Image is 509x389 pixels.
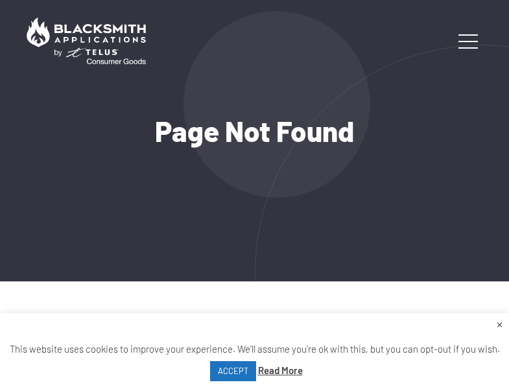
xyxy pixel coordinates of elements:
[458,34,478,51] button: Toggle navigation
[258,362,303,379] a: Read More
[10,343,500,376] span: This website uses cookies to improve your experience. We'll assume you're ok with this, but you c...
[497,316,503,331] a: Close the cookie bar
[210,361,256,381] a: ACCEPT
[21,12,151,69] img: Blacksmith Applications by TELUS Consumer Goods
[101,113,408,148] h1: Page Not Found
